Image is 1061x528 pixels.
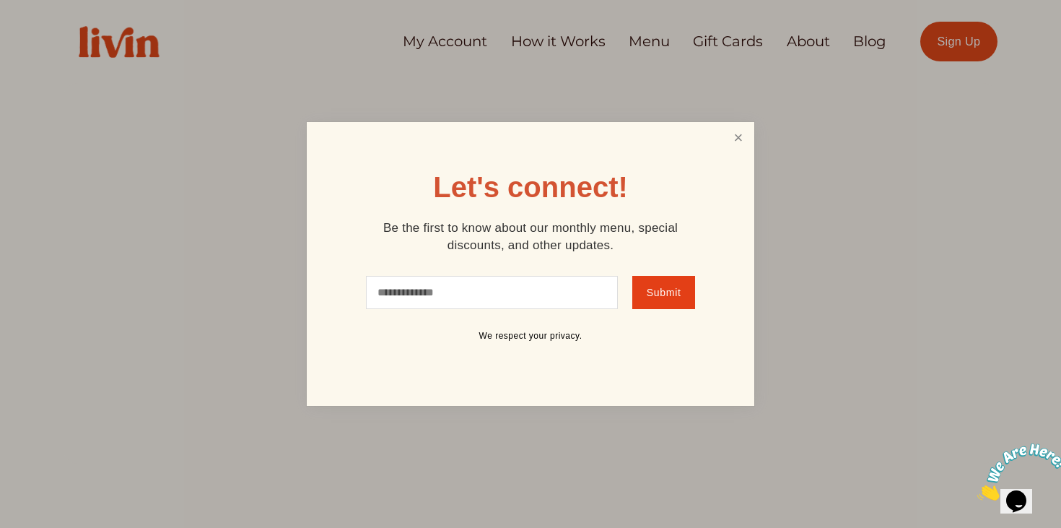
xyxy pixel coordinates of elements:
[632,276,695,309] button: Submit
[357,220,704,254] p: Be the first to know about our monthly menu, special discounts, and other updates.
[972,438,1061,506] iframe: chat widget
[433,173,628,202] h1: Let's connect!
[6,6,95,63] img: Chat attention grabber
[357,331,704,342] p: We respect your privacy.
[647,287,681,298] span: Submit
[725,124,752,151] a: Close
